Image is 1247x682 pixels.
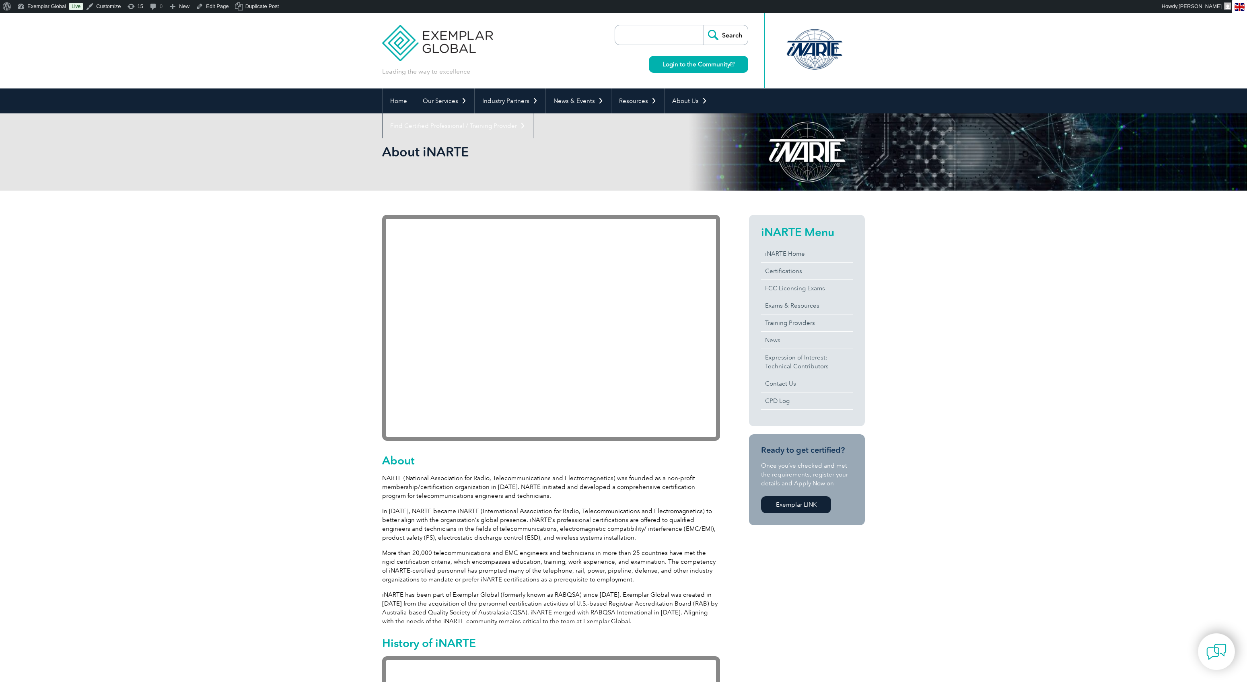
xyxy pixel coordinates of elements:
[546,88,611,113] a: News & Events
[761,314,853,331] a: Training Providers
[761,226,853,238] h2: iNARTE Menu
[761,280,853,297] a: FCC Licensing Exams
[761,263,853,279] a: Certifications
[69,3,83,10] a: Live
[761,332,853,349] a: News
[382,67,470,76] p: Leading the way to excellence
[382,637,720,649] h2: History of iNARTE
[761,245,853,262] a: iNARTE Home
[761,461,853,488] p: Once you’ve checked and met the requirements, register your details and Apply Now on
[382,146,720,158] h2: About iNARTE
[382,454,720,467] h2: About
[761,445,853,455] h3: Ready to get certified?
[382,215,720,441] iframe: YouTube video player
[1179,3,1222,9] span: [PERSON_NAME]
[383,113,533,138] a: Find Certified Professional / Training Provider
[611,88,664,113] a: Resources
[382,548,720,584] p: More than 20,000 telecommunications and EMC engineers and technicians in more than 25 countries h...
[761,349,853,375] a: Expression of Interest:Technical Contributors
[761,297,853,314] a: Exams & Resources
[761,392,853,409] a: CPD Log
[383,88,415,113] a: Home
[415,88,474,113] a: Our Services
[382,507,720,542] p: In [DATE], NARTE became iNARTE (International Association for Radio, Telecommunications and Elect...
[382,474,720,500] p: NARTE (National Association for Radio, Telecommunications and Electromagnetics) was founded as a ...
[761,375,853,392] a: Contact Us
[475,88,545,113] a: Industry Partners
[730,62,735,66] img: open_square.png
[382,590,720,626] p: iNARTE has been part of Exemplar Global (formerly known as RABQSA) since [DATE]. Exemplar Global ...
[382,13,493,61] img: Exemplar Global
[1206,642,1226,662] img: contact-chat.png
[665,88,715,113] a: About Us
[649,56,748,73] a: Login to the Community
[761,496,831,513] a: Exemplar LINK
[1235,3,1245,11] img: en
[704,25,748,45] input: Search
